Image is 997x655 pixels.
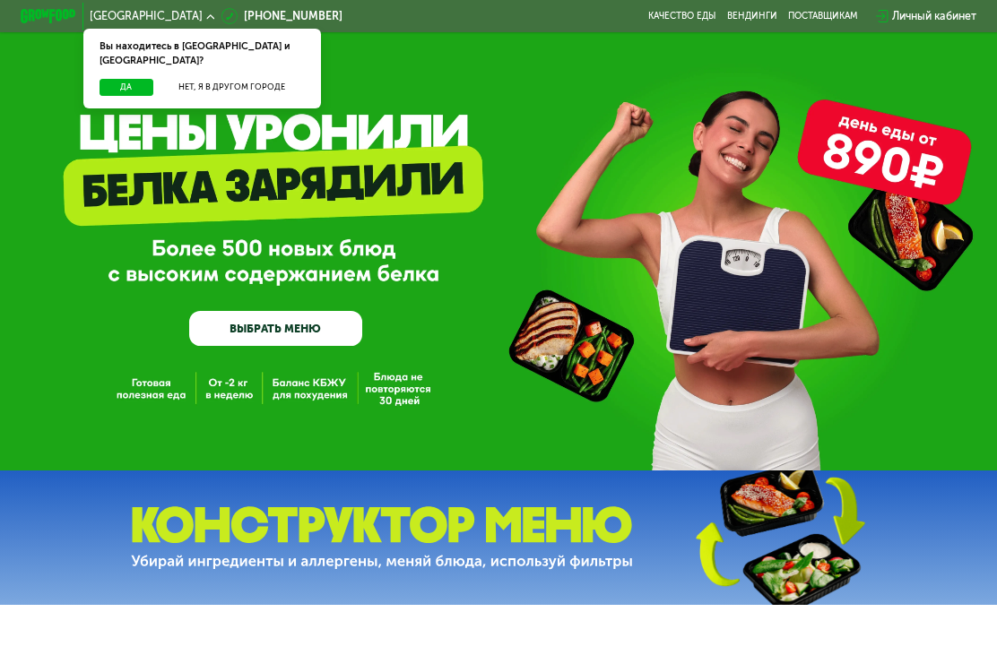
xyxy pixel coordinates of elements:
a: Качество еды [648,11,715,22]
div: Личный кабинет [892,8,976,25]
button: Да [100,79,153,96]
div: Вы находитесь в [GEOGRAPHIC_DATA] и [GEOGRAPHIC_DATA]? [83,29,322,79]
span: [GEOGRAPHIC_DATA] [90,11,203,22]
div: поставщикам [788,11,858,22]
a: ВЫБРАТЬ МЕНЮ [189,311,361,346]
a: [PHONE_NUMBER] [221,8,342,25]
a: Вендинги [727,11,777,22]
button: Нет, я в другом городе [159,79,305,96]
